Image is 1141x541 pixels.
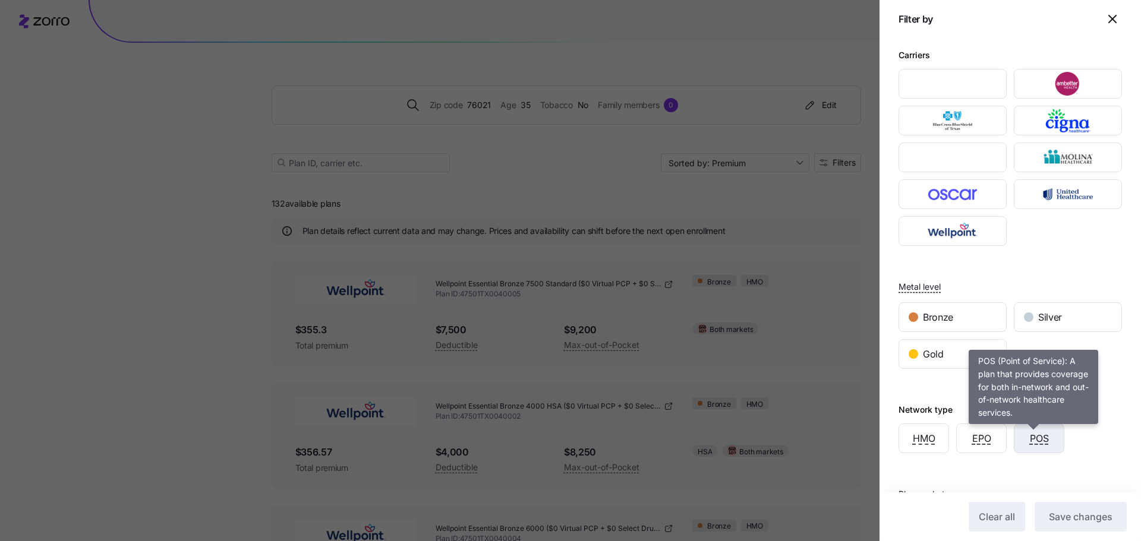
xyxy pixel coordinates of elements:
span: Bronze [923,310,953,325]
button: Clear all [969,502,1025,531]
span: HMO [913,431,935,446]
img: UnitedHealthcare [1025,182,1112,206]
img: Molina [1025,145,1112,169]
span: Save changes [1049,510,1112,524]
span: EPO [972,431,991,446]
div: Carriers [899,49,930,62]
span: Clear all [979,510,1015,524]
span: Gold [923,347,944,362]
img: Cigna Healthcare [1025,109,1112,132]
img: Ambetter [1025,72,1112,96]
h1: Filter by [899,13,1093,26]
img: Imperial Health Plan [909,145,997,169]
span: Silver [1038,310,1062,325]
span: Metal level [899,281,941,293]
img: Aetna CVS Health [909,72,997,96]
img: Blue Cross and Blue Shield of Texas [909,109,997,132]
span: POS [1030,431,1049,446]
div: Network type [899,403,953,416]
img: Oscar [909,182,997,206]
img: Wellpoint [909,219,997,243]
span: Plan market [899,488,945,500]
button: Save changes [1035,502,1127,531]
